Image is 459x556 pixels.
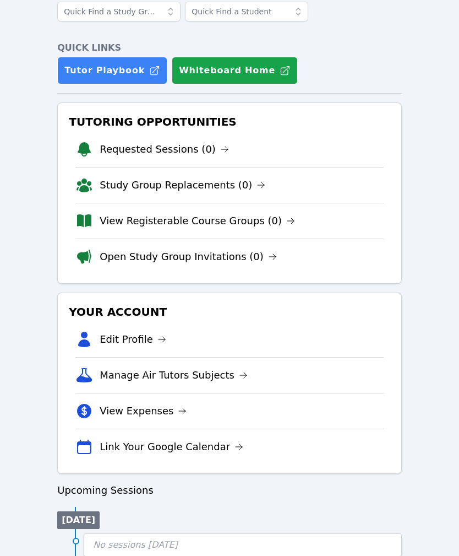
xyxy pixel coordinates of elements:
[172,57,298,84] button: Whiteboard Home
[100,142,229,157] a: Requested Sessions (0)
[100,249,277,264] a: Open Study Group Invitations (0)
[57,483,402,498] h3: Upcoming Sessions
[100,177,265,193] a: Study Group Replacements (0)
[57,41,402,55] h4: Quick Links
[57,57,167,84] a: Tutor Playbook
[100,213,295,229] a: View Registerable Course Groups (0)
[100,403,187,419] a: View Expenses
[93,539,178,550] span: No sessions [DATE]
[67,112,392,132] h3: Tutoring Opportunities
[100,368,248,383] a: Manage Air Tutors Subjects
[67,302,392,322] h3: Your Account
[57,511,100,529] li: [DATE]
[100,439,243,455] a: Link Your Google Calendar
[57,2,181,21] input: Quick Find a Study Group
[100,332,166,347] a: Edit Profile
[185,2,308,21] input: Quick Find a Student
